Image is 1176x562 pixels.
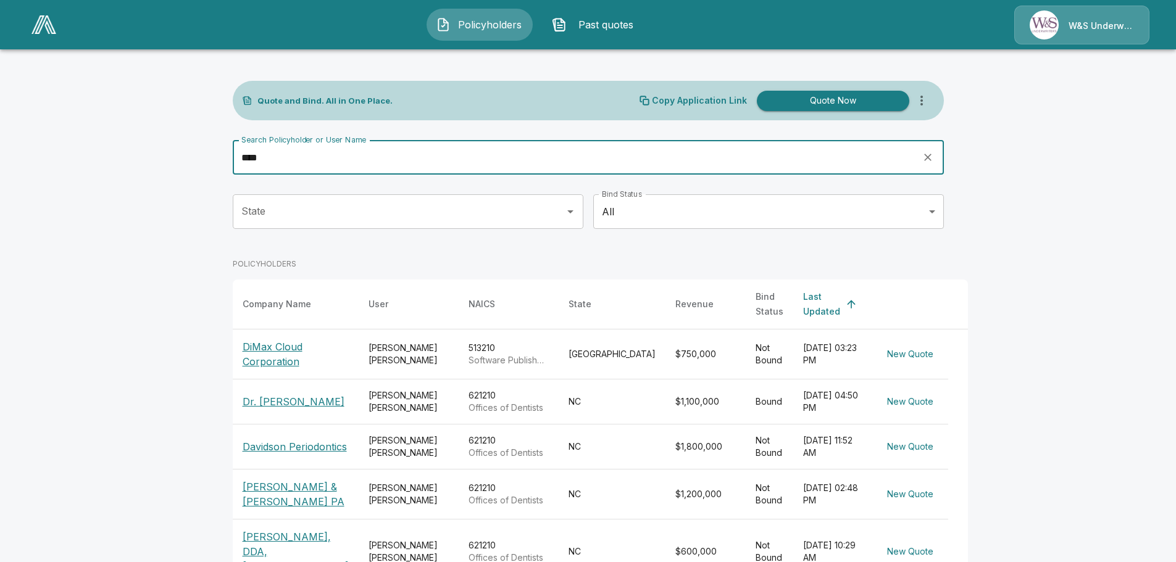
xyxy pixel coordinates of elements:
span: Policyholders [456,17,523,32]
span: Past quotes [572,17,640,32]
label: Bind Status [602,189,642,199]
img: Policyholders Icon [436,17,451,32]
img: AA Logo [31,15,56,34]
p: [PERSON_NAME] & [PERSON_NAME] PA [243,479,349,509]
td: Not Bound [746,469,793,519]
td: NC [559,424,665,469]
td: [DATE] 11:52 AM [793,424,872,469]
td: NC [559,379,665,424]
td: $1,200,000 [665,469,746,519]
button: New Quote [882,436,938,458]
div: [PERSON_NAME] [PERSON_NAME] [369,482,449,506]
div: 621210 [469,434,549,459]
button: New Quote [882,391,938,413]
p: Software Publishers [469,354,549,366]
div: [PERSON_NAME] [PERSON_NAME] [369,342,449,366]
div: Last Updated [803,289,840,319]
div: 513210 [469,342,549,366]
div: 621210 [469,389,549,414]
label: Search Policyholder or User Name [241,134,366,145]
td: Not Bound [746,329,793,379]
p: POLICYHOLDERS [233,258,296,270]
td: [DATE] 03:23 PM [793,329,872,379]
p: Offices of Dentists [469,402,549,414]
p: Quote and Bind. All in One Place. [257,97,393,105]
td: [DATE] 04:50 PM [793,379,872,424]
button: Quote Now [757,91,909,111]
div: All [593,194,944,229]
td: [DATE] 02:48 PM [793,469,872,519]
div: 621210 [469,482,549,506]
td: Not Bound [746,424,793,469]
img: Past quotes Icon [552,17,567,32]
td: NC [559,469,665,519]
button: Open [562,203,579,220]
td: $1,800,000 [665,424,746,469]
td: Bound [746,379,793,424]
div: User [369,297,388,312]
div: Company Name [243,297,311,312]
button: New Quote [882,483,938,506]
button: New Quote [882,343,938,366]
div: State [569,297,591,312]
button: clear search [919,148,937,167]
td: $1,100,000 [665,379,746,424]
td: $750,000 [665,329,746,379]
p: Dr. [PERSON_NAME] [243,394,344,409]
button: Past quotes IconPast quotes [543,9,649,41]
p: Offices of Dentists [469,494,549,506]
div: NAICS [469,297,495,312]
div: [PERSON_NAME] [PERSON_NAME] [369,389,449,414]
td: [GEOGRAPHIC_DATA] [559,329,665,379]
p: Offices of Dentists [469,447,549,459]
button: more [909,88,934,113]
p: Copy Application Link [652,96,747,105]
p: Davidson Periodontics [243,439,347,454]
a: Quote Now [752,91,909,111]
div: [PERSON_NAME] [PERSON_NAME] [369,434,449,459]
button: Policyholders IconPolicyholders [427,9,533,41]
div: Revenue [675,297,714,312]
p: DiMax Cloud Corporation [243,339,349,369]
th: Bind Status [746,279,793,329]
